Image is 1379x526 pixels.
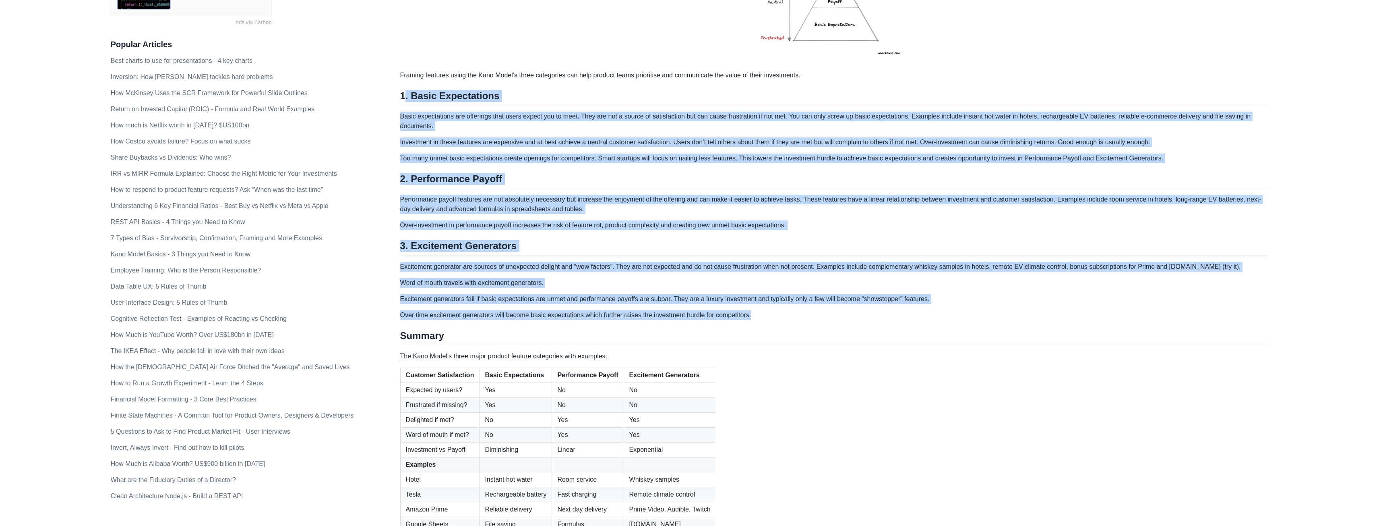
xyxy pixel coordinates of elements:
a: Best charts to use for presentations - 4 key charts [111,57,252,64]
p: Performance payoff features are not absolutely necessary but increase the enjoyment of the offeri... [400,195,1269,214]
a: Cognitive Reflection Test - Examples of Reacting vs Checking [111,315,287,322]
p: Framing features using the Kano Model’s three categories can help product teams prioritise and co... [400,71,1269,80]
td: Hotel [400,472,480,487]
td: Investment vs Payoff [400,442,480,457]
td: Diminishing [480,442,552,457]
td: Yes [624,412,716,427]
p: Investment in these features are expensive and at best achieve a neutral customer satisfaction. U... [400,137,1269,147]
td: Reliable delivery [480,502,552,517]
a: Inversion: How [PERSON_NAME] tackles hard problems [111,73,273,80]
h2: Summary [400,330,1269,345]
td: No [552,383,624,397]
a: REST API Basics - 4 Things you Need to Know [111,218,245,225]
p: Over time excitement generators will become basic expectations which further raises the investmen... [400,310,1269,320]
td: No [624,383,716,397]
td: Expected by users? [400,383,480,397]
td: Delighted if met? [400,412,480,427]
a: Return on Invested Capital (ROIC) - Formula and Real World Examples [111,106,315,112]
td: Yes [480,397,552,412]
td: Yes [624,427,716,442]
td: No [480,427,552,442]
td: No [552,397,624,412]
a: How to Run a Growth Experiment - Learn the 4 Steps [111,380,263,387]
p: The Kano Model's three major product feature categories with examples: [400,351,1269,361]
a: User Interface Design: 5 Rules of Thumb [111,299,227,306]
a: How to respond to product feature requests? Ask “When was the last time” [111,186,323,193]
p: Over-investment in performance payoff increases the risk of feature rot, product complexity and c... [400,220,1269,230]
a: Kano Model Basics - 3 Things you Need to Know [111,251,250,258]
td: Whiskey samples [624,472,716,487]
a: ads via Carbon [111,19,272,27]
a: 5 Questions to Ask to Find Product Market Fit - User Interviews [111,428,290,435]
p: Excitement generators fail if basic expectations are unmet and performance payoffs are subpar. Th... [400,294,1269,304]
th: Excitement Generators [624,368,716,383]
a: Invert, Always Invert - Find out how to kill pilots [111,444,244,451]
a: How the [DEMOGRAPHIC_DATA] Air Force Ditched the "Average" and Saved Lives [111,364,350,370]
a: Employee Training: Who is the Person Responsible? [111,267,261,274]
h3: Popular Articles [111,40,383,50]
td: Prime Video, Audible, Twitch [624,502,716,517]
p: Word of mouth travels with excitement generators. [400,278,1269,288]
a: Data Table UX: 5 Rules of Thumb [111,283,207,290]
td: No [624,397,716,412]
td: No [480,412,552,427]
td: Next day delivery [552,502,624,517]
th: Performance Payoff [552,368,624,383]
td: Yes [552,427,624,442]
p: Excitement generator are sources of unexpected delight and “wow factors”. They are not expected a... [400,262,1269,272]
a: What are the Fiduciary Duties of a Director? [111,476,236,483]
a: Share Buybacks vs Dividends: Who wins? [111,154,231,161]
td: Instant hot water [480,472,552,487]
td: Fast charging [552,487,624,502]
td: Amazon Prime [400,502,480,517]
td: Yes [480,383,552,397]
th: Basic Expectations [480,368,552,383]
strong: Examples [406,461,436,468]
a: 7 Types of Bias - Survivorship, Confirmation, Framing and More Examples [111,235,322,241]
td: Exponential [624,442,716,457]
a: IRR vs MIRR Formula Explained: Choose the Right Metric for Your Investments [111,170,337,177]
td: Word of mouth if met? [400,427,480,442]
a: Finite State Machines - A Common Tool for Product Owners, Designers & Developers [111,412,354,419]
a: How McKinsey Uses the SCR Framework for Powerful Slide Outlines [111,89,308,96]
th: Customer Satisfaction [400,368,480,383]
td: Linear [552,442,624,457]
a: Clean Architecture Node.js - Build a REST API [111,493,243,499]
a: Financial Model Formatting - 3 Core Best Practices [111,396,256,403]
h2: 1. Basic Expectations [400,90,1269,105]
p: Too many unmet basic expectations create openings for competitors. Smart startups will focus on n... [400,154,1269,163]
td: Room service [552,472,624,487]
a: How Much is YouTube Worth? Over US$180bn in [DATE] [111,331,274,338]
td: Frustrated if missing? [400,397,480,412]
h2: 3. Excitement Generators [400,240,1269,255]
a: How Much is Alibaba Worth? US$900 billion in [DATE] [111,460,265,467]
td: Remote climate control [624,487,716,502]
a: The IKEA Effect - Why people fall in love with their own ideas [111,347,285,354]
h2: 2. Performance Payoff [400,173,1269,188]
a: How much is Netflix worth in [DATE]? $US100bn [111,122,250,129]
a: Understanding 6 Key Financial Ratios - Best Buy vs Netflix vs Meta vs Apple [111,202,329,209]
a: How Costco avoids failure? Focus on what sucks [111,138,251,145]
td: Tesla [400,487,480,502]
td: Yes [552,412,624,427]
p: Basic expectations are offerings that users expect you to meet. They are not a source of satisfac... [400,112,1269,131]
td: Rechargeable battery [480,487,552,502]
